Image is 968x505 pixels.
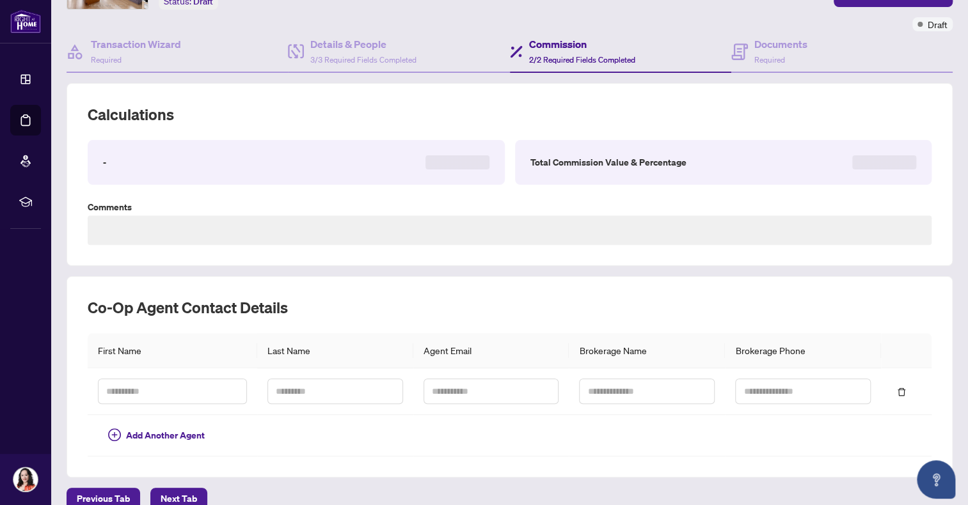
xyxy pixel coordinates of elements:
button: Add Another Agent [98,425,215,446]
h2: Co-op Agent Contact Details [88,297,932,318]
label: - [103,155,106,169]
th: Brokerage Phone [725,333,881,368]
th: First Name [88,333,257,368]
span: Add Another Agent [126,428,205,442]
span: plus-circle [108,428,121,441]
h4: Transaction Wizard [91,36,181,52]
th: Agent Email [413,333,569,368]
label: Total Commission Value & Percentage [530,155,686,169]
span: Required [754,55,785,65]
span: Draft [928,17,948,31]
h4: Documents [754,36,807,52]
th: Brokerage Name [569,333,725,368]
th: Last Name [257,333,413,368]
button: Open asap [917,460,955,499]
label: Comments [88,200,932,214]
span: 3/3 Required Fields Completed [310,55,417,65]
img: Profile Icon [13,467,38,492]
h4: Commission [529,36,635,52]
span: 2/2 Required Fields Completed [529,55,635,65]
span: Required [91,55,122,65]
span: delete [897,387,906,396]
h4: Details & People [310,36,417,52]
img: logo [10,10,41,33]
h2: Calculations [88,104,932,125]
